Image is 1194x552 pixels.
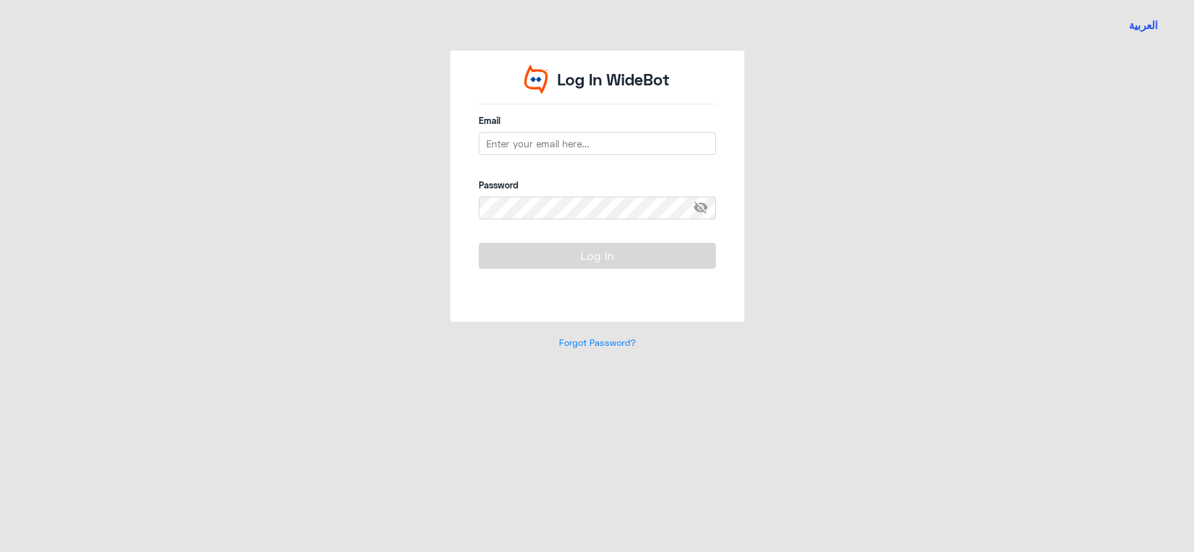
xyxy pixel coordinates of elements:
[1129,18,1158,34] button: العربية
[479,243,716,268] button: Log In
[557,68,670,92] p: Log In WideBot
[524,64,548,94] img: Widebot Logo
[479,114,716,127] label: Email
[479,178,716,192] label: Password
[559,337,636,348] a: Forgot Password?
[479,132,716,155] input: Enter your email here...
[1121,9,1166,41] a: Switch language
[693,197,716,219] span: visibility_off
